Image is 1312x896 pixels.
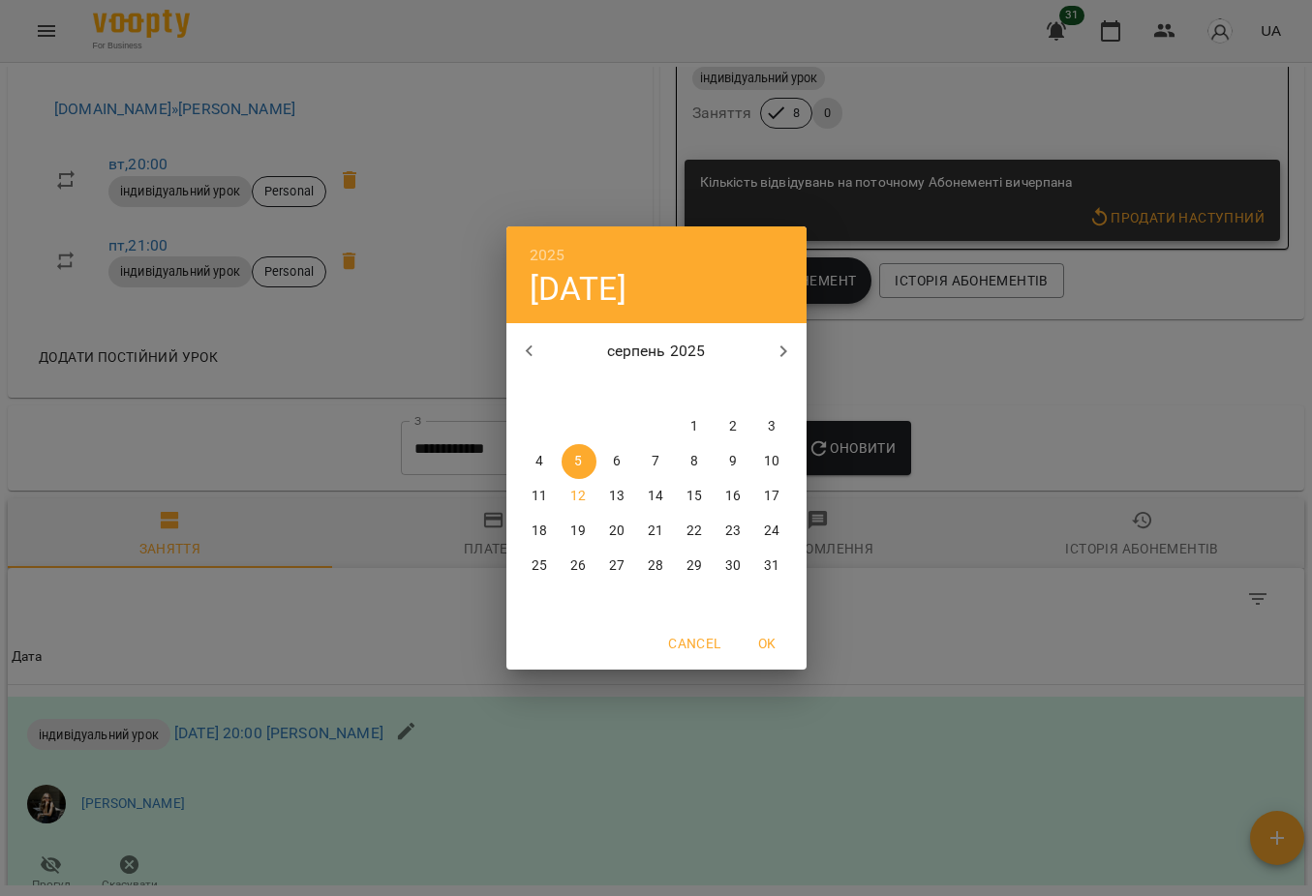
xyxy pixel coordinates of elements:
button: 26 [562,549,596,583]
button: 22 [678,514,713,549]
button: Cancel [660,626,728,661]
span: пн [523,380,558,400]
button: 29 [678,549,713,583]
p: 4 [535,452,543,471]
p: 12 [570,487,586,506]
p: 3 [768,417,776,436]
button: 21 [639,514,674,549]
span: ср [600,380,635,400]
p: 19 [570,522,586,541]
button: 17 [755,479,790,514]
p: 22 [687,522,702,541]
p: 1 [690,417,698,436]
button: 2025 [530,242,565,269]
button: 7 [639,444,674,479]
button: 14 [639,479,674,514]
p: 13 [609,487,625,506]
p: 20 [609,522,625,541]
button: OK [737,626,799,661]
button: 1 [678,409,713,444]
button: 19 [562,514,596,549]
p: 30 [725,556,741,576]
button: 4 [523,444,558,479]
p: 5 [574,452,582,471]
button: 12 [562,479,596,514]
p: 15 [687,487,702,506]
p: 28 [648,556,663,576]
span: пт [678,380,713,400]
button: 15 [678,479,713,514]
span: чт [639,380,674,400]
button: 3 [755,409,790,444]
button: 13 [600,479,635,514]
p: 16 [725,487,741,506]
p: 29 [687,556,702,576]
p: 17 [764,487,779,506]
p: 21 [648,522,663,541]
span: OK [745,632,791,655]
p: 2 [729,417,737,436]
span: сб [717,380,751,400]
button: 27 [600,549,635,583]
p: 18 [532,522,547,541]
p: 24 [764,522,779,541]
button: 31 [755,549,790,583]
button: 28 [639,549,674,583]
p: 23 [725,522,741,541]
p: 31 [764,556,779,576]
span: нд [755,380,790,400]
p: 9 [729,452,737,471]
p: 11 [532,487,547,506]
button: 16 [717,479,751,514]
button: 8 [678,444,713,479]
span: вт [562,380,596,400]
button: 25 [523,549,558,583]
p: 10 [764,452,779,471]
p: 25 [532,556,547,576]
p: серпень 2025 [552,340,760,363]
button: 23 [717,514,751,549]
button: 30 [717,549,751,583]
p: 27 [609,556,625,576]
button: 10 [755,444,790,479]
p: 7 [652,452,659,471]
p: 26 [570,556,586,576]
button: 6 [600,444,635,479]
button: 9 [717,444,751,479]
button: 20 [600,514,635,549]
button: [DATE] [530,269,626,309]
span: Cancel [668,632,720,655]
p: 6 [613,452,621,471]
p: 14 [648,487,663,506]
button: 5 [562,444,596,479]
button: 11 [523,479,558,514]
p: 8 [690,452,698,471]
button: 18 [523,514,558,549]
button: 2 [717,409,751,444]
button: 24 [755,514,790,549]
